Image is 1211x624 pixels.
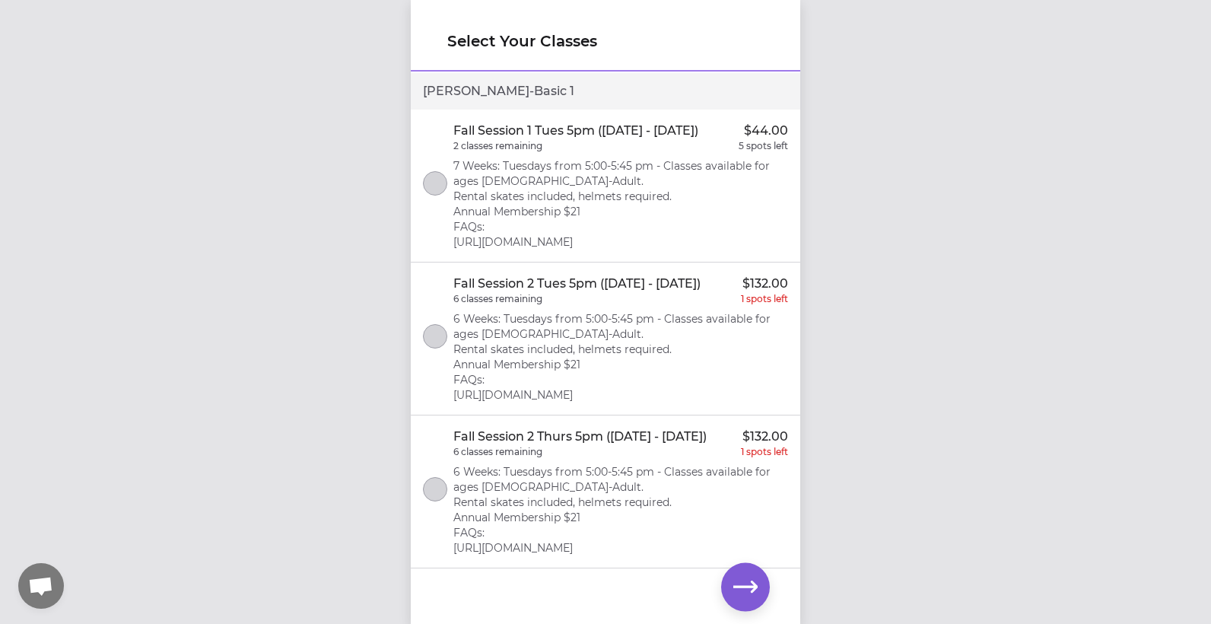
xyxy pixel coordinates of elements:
[453,140,542,152] p: 2 classes remaining
[742,275,788,293] p: $132.00
[453,428,707,446] p: Fall Session 2 Thurs 5pm ([DATE] - [DATE])
[453,122,698,140] p: Fall Session 1 Tues 5pm ([DATE] - [DATE])
[423,171,447,196] button: select class
[453,293,542,305] p: 6 classes remaining
[423,324,447,349] button: select class
[411,73,800,110] div: [PERSON_NAME] - Basic 1
[453,311,788,403] p: 6 Weeks: Tuesdays from 5:00-5:45 pm - Classes available for ages [DEMOGRAPHIC_DATA]-Adult. Rental...
[453,158,788,250] p: 7 Weeks: Tuesdays from 5:00-5:45 pm - Classes available for ages [DEMOGRAPHIC_DATA]-Adult. Rental...
[744,122,788,140] p: $44.00
[739,140,788,152] p: 5 spots left
[453,464,788,556] p: 6 Weeks: Tuesdays from 5:00-5:45 pm - Classes available for ages [DEMOGRAPHIC_DATA]-Adult. Rental...
[447,30,764,52] h1: Select Your Classes
[453,446,542,458] p: 6 classes remaining
[741,293,788,305] p: 1 spots left
[453,275,701,293] p: Fall Session 2 Tues 5pm ([DATE] - [DATE])
[423,477,447,501] button: select class
[742,428,788,446] p: $132.00
[741,446,788,458] p: 1 spots left
[18,563,64,609] div: Open chat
